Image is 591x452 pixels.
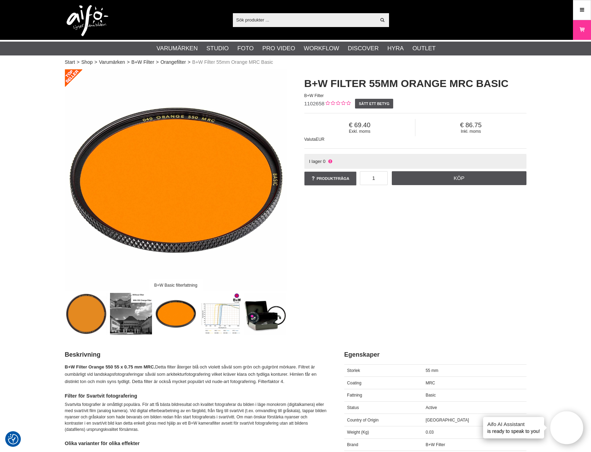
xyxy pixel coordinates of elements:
button: Samtyckesinställningar [8,433,18,445]
img: B+W Filter 55 mm Orange 550 MRC Basic [65,69,287,291]
span: 86.75 [415,121,526,129]
div: is ready to speak to you! [483,417,544,438]
a: Köp [392,171,526,185]
span: 69.40 [304,121,415,129]
a: Foto [237,44,254,53]
a: Pro Video [262,44,295,53]
img: Revisit consent button [8,434,18,444]
a: B+W Filter [132,59,154,66]
span: Valuta [304,137,316,142]
span: B+W Filter [304,93,324,98]
span: > [156,59,159,66]
h2: Egenskaper [344,350,526,359]
h4: Olika varianter för olika effekter [65,440,327,447]
a: Workflow [304,44,339,53]
span: I lager [309,159,322,164]
p: Detta filter återger blå och violett såväl som grön och gulgrönt mörkare. Filtret är oumbärligt v... [65,364,327,385]
a: Start [65,59,75,66]
a: Varumärken [99,59,125,66]
span: Brand [347,442,358,447]
a: Varumärken [157,44,198,53]
div: Kundbetyg: 0 [324,100,351,107]
h2: Beskrivning [65,350,327,359]
span: > [94,59,97,66]
span: Inkl. moms [415,129,526,134]
span: MRC [425,381,435,385]
strong: B+W Filter Orange 550 55 x 0.75 mm MRC. [65,364,155,370]
a: B+W Basic filterfattning [65,69,287,291]
h4: Aifo AI Assistant [487,420,540,428]
span: Coating [347,381,361,385]
a: Studio [206,44,229,53]
span: Active [425,405,437,410]
span: 0 [323,159,326,164]
img: B+W Basic Filter [244,293,286,335]
div: B+W Basic filterfattning [149,279,203,291]
i: Ej i lager [327,159,333,164]
img: B+W Basic filterfattning [155,293,197,335]
span: 0.03 [425,430,433,435]
span: Basic [425,393,436,398]
a: Hyra [387,44,404,53]
h1: B+W Filter 55mm Orange MRC Basic [304,76,526,91]
span: Fattning [347,393,362,398]
span: Country of Origin [347,418,379,423]
input: Sök produkter ... [233,15,376,25]
a: Sätt ett betyg [355,99,394,108]
img: Bildexempel med orangefilter [110,293,152,335]
a: Discover [348,44,379,53]
span: B+W Filter [425,442,445,447]
span: 1102658 [304,101,324,106]
a: Orangefilter [160,59,186,66]
span: [GEOGRAPHIC_DATA] [425,418,469,423]
span: > [127,59,129,66]
span: B+W Filter 55mm Orange MRC Basic [192,59,273,66]
span: Status [347,405,359,410]
img: Transmission curve black and white filter [200,293,242,335]
a: Outlet [412,44,436,53]
span: Exkl. moms [304,129,415,134]
span: 55 mm [425,368,438,373]
div: Svartvita fotografier är omåttligt populära. För att få bästa bildresultat och kvalitet fotografe... [65,401,327,433]
span: > [188,59,191,66]
img: B+W Filter 55 mm Orange 550 MRC Basic [65,293,107,335]
span: Weight (Kg) [347,430,369,435]
span: > [77,59,79,66]
img: logo.png [67,5,108,36]
a: Produktfråga [304,172,356,185]
a: Shop [81,59,93,66]
h4: Filter för Svartvit fotografering [65,392,327,399]
span: Storlek [347,368,360,373]
span: EUR [316,137,324,142]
